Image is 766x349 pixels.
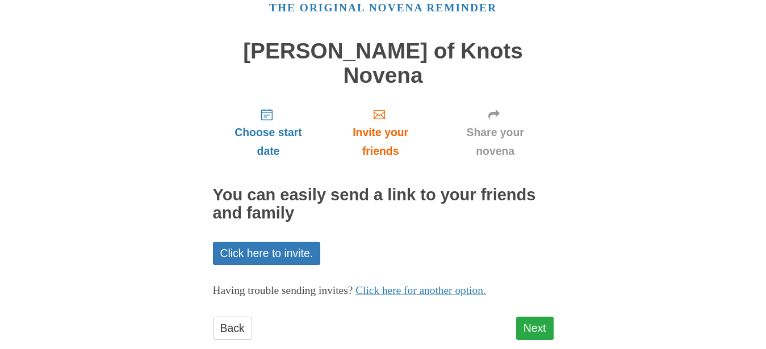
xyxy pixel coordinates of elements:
h2: You can easily send a link to your friends and family [213,186,554,222]
a: Click here to invite. [213,242,321,265]
a: Invite your friends [324,99,437,166]
a: Share your novena [437,99,554,166]
span: Choose start date [224,123,313,161]
span: Having trouble sending invites? [213,284,353,296]
a: Choose start date [213,99,324,166]
h1: [PERSON_NAME] of Knots Novena [213,39,554,87]
span: Share your novena [449,123,542,161]
a: Click here for another option. [355,284,486,296]
a: Next [516,317,554,340]
span: Invite your friends [335,123,425,161]
a: Back [213,317,252,340]
a: The original novena reminder [269,2,497,14]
